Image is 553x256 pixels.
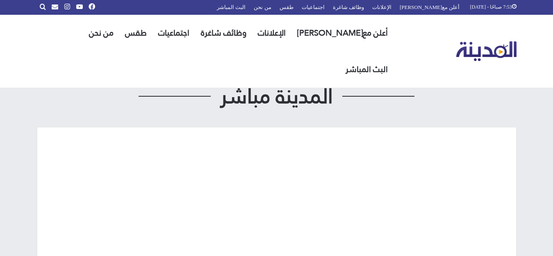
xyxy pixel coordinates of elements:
a: أعلن مع[PERSON_NAME] [291,15,394,51]
a: طقس [119,15,152,51]
img: تلفزيون المدينة [456,41,517,61]
a: الإعلانات [252,15,291,51]
a: البث المباشر [340,51,394,88]
a: اجتماعيات [152,15,195,51]
a: وظائف شاغرة [195,15,252,51]
span: المدينة مباشر [211,86,343,106]
a: من نحن [83,15,119,51]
